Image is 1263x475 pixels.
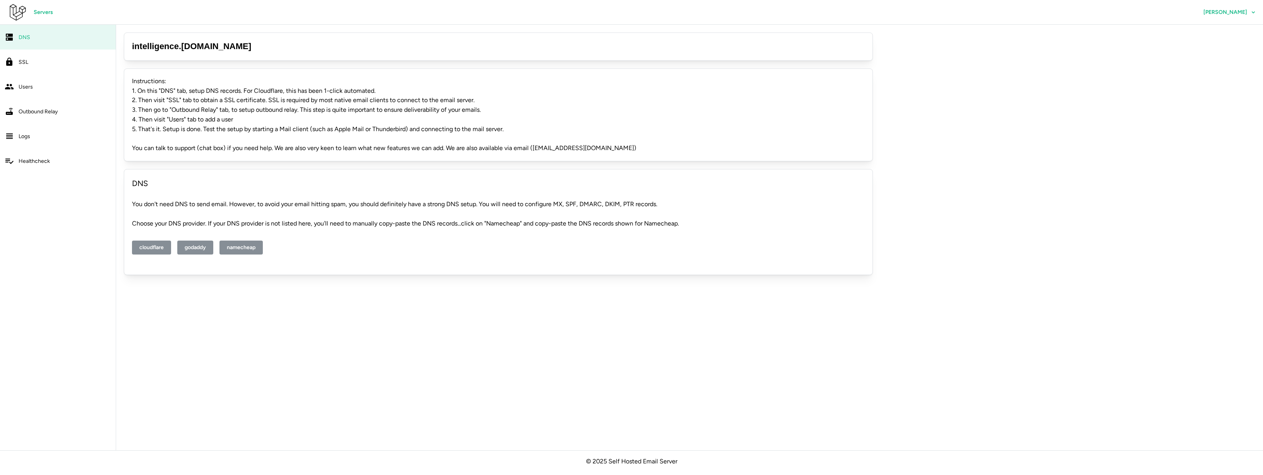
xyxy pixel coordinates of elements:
p: 1. On this "DNS" tab, setup DNS records. For Cloudflare, this has been 1-click automated. [132,86,865,96]
span: Servers [34,6,53,19]
h3: intelligence . [DOMAIN_NAME] [132,41,865,53]
a: Servers [26,5,60,19]
span: Outbound Relay [19,108,58,115]
span: [PERSON_NAME] [1203,10,1247,15]
p: You don't need DNS to send email. However, to avoid your email hitting spam, you should definitel... [132,200,865,209]
span: DNS [19,34,30,41]
button: namecheap [219,241,263,255]
p: Instructions: [132,77,865,86]
button: godaddy [177,241,213,255]
p: 4. Then visit "Users" tab to add a user [132,115,865,125]
span: Users [19,84,33,90]
span: Logs [19,133,30,140]
span: godaddy [185,241,206,254]
p: Choose your DNS provider. If your DNS provider is not listed here, you'll need to manually copy-p... [132,219,865,229]
p: You can talk to support (chat box) if you need help. We are also very keen to learn what new feat... [132,144,865,153]
span: cloudflare [139,241,164,254]
span: SSL [19,59,28,65]
span: namecheap [227,241,255,254]
button: cloudflare [132,241,171,255]
p: 5. That's it. Setup is done. Test the setup by starting a Mail client (such as Apple Mail or Thun... [132,125,865,134]
span: Healthcheck [19,158,50,164]
p: 3. Then go to "Outbound Relay" tab, to setup outbound relay. This step is quite important to ensu... [132,105,865,115]
button: [PERSON_NAME] [1196,5,1263,19]
p: 2. Then visit "SSL" tab to obtain a SSL certificate. SSL is required by most native email clients... [132,96,865,105]
p: DNS [132,177,865,190]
